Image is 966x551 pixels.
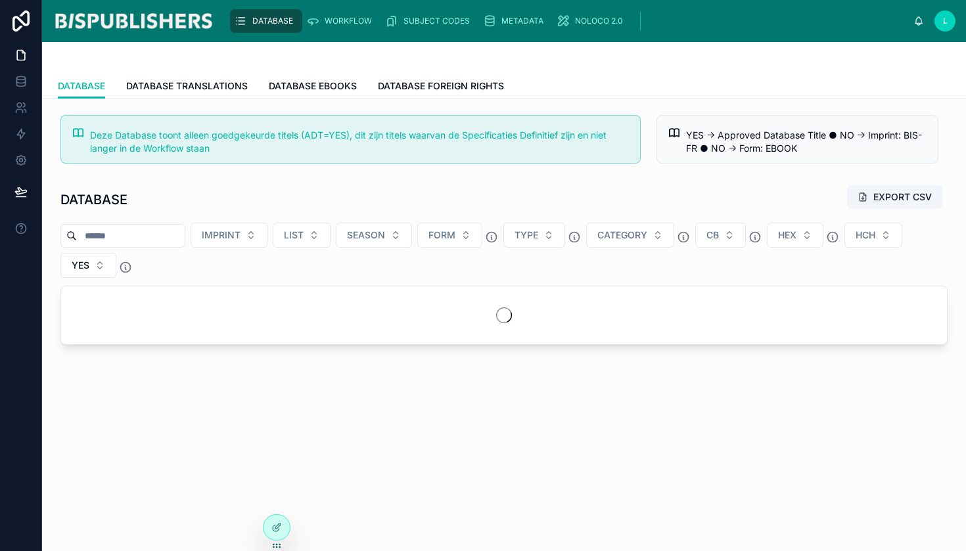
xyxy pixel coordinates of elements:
[515,229,538,242] span: TYPE
[501,16,543,26] span: METADATA
[58,74,105,99] a: DATABASE
[428,229,455,242] span: FORM
[191,223,267,248] button: Select Button
[847,185,942,209] button: EXPORT CSV
[479,9,553,33] a: METADATA
[269,79,357,93] span: DATABASE EBOOKS
[58,79,105,93] span: DATABASE
[778,229,796,242] span: HEX
[202,229,241,242] span: IMPRINT
[60,253,116,278] button: Select Button
[597,229,647,242] span: CATEGORY
[686,129,927,155] div: YES → Approved Database Title ● NO → Imprint: BIS-FR ● NO → Form: EBOOK
[943,16,948,26] span: L
[273,223,331,248] button: Select Button
[53,11,214,32] img: App logo
[553,9,632,33] a: NOLOCO 2.0
[503,223,565,248] button: Select Button
[252,16,293,26] span: DATABASE
[60,190,127,209] h1: DATABASE
[325,16,372,26] span: WORKFLOW
[284,229,304,242] span: LIST
[269,74,357,100] a: DATABASE EBOOKS
[586,223,674,248] button: Select Button
[706,229,719,242] span: CB
[856,229,875,242] span: HCH
[302,9,381,33] a: WORKFLOW
[575,16,623,26] span: NOLOCO 2.0
[378,79,504,93] span: DATABASE FOREIGN RIGHTS
[347,229,385,242] span: SEASON
[417,223,482,248] button: Select Button
[126,74,248,100] a: DATABASE TRANSLATIONS
[695,223,746,248] button: Select Button
[230,9,302,33] a: DATABASE
[686,129,922,154] span: YES → Approved Database Title ● NO → Imprint: BIS-FR ● NO → Form: EBOOK
[126,79,248,93] span: DATABASE TRANSLATIONS
[378,74,504,100] a: DATABASE FOREIGN RIGHTS
[767,223,823,248] button: Select Button
[225,7,913,35] div: scrollable content
[90,129,607,154] span: Deze Database toont alleen goedgekeurde titels (ADT=YES), dit zijn titels waarvan de Specificatie...
[381,9,479,33] a: SUBJECT CODES
[844,223,902,248] button: Select Button
[403,16,470,26] span: SUBJECT CODES
[72,259,89,272] span: YES
[90,129,630,155] div: Deze Database toont alleen goedgekeurde titels (ADT=YES), dit zijn titels waarvan de Specificatie...
[336,223,412,248] button: Select Button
